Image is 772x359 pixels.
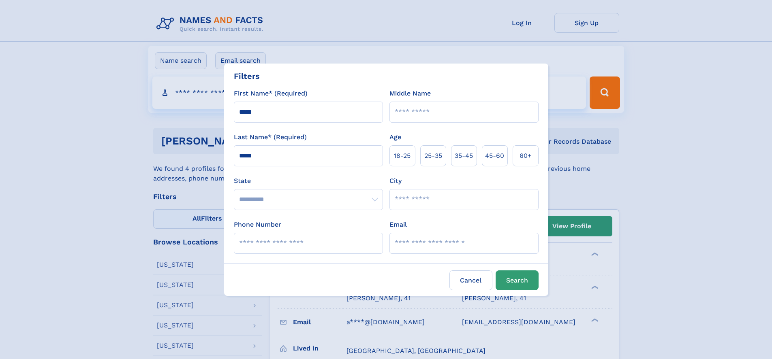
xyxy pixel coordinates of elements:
[234,220,281,229] label: Phone Number
[485,151,504,161] span: 45‑60
[389,132,401,142] label: Age
[234,132,307,142] label: Last Name* (Required)
[389,89,431,98] label: Middle Name
[234,89,308,98] label: First Name* (Required)
[394,151,411,161] span: 18‑25
[424,151,442,161] span: 25‑35
[496,270,539,290] button: Search
[389,176,402,186] label: City
[389,220,407,229] label: Email
[234,70,260,82] div: Filters
[449,270,492,290] label: Cancel
[455,151,473,161] span: 35‑45
[520,151,532,161] span: 60+
[234,176,383,186] label: State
